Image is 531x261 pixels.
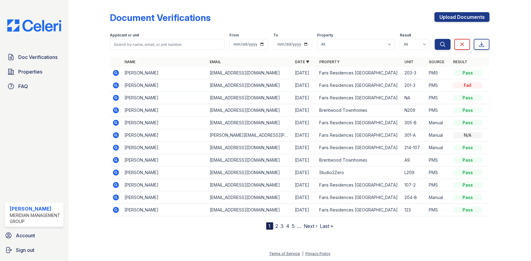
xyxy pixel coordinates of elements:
[304,223,318,229] a: Next ›
[302,251,303,256] div: |
[266,222,273,230] div: 1
[286,223,290,229] a: 4
[292,142,317,154] td: [DATE]
[426,179,451,191] td: PMS
[317,67,402,79] td: Faris Residences [GEOGRAPHIC_DATA]
[317,167,402,179] td: Studio2Zero
[269,251,300,256] a: Terms of Service
[429,60,444,64] a: Source
[453,182,482,188] div: Pass
[400,33,411,38] label: Result
[207,142,292,154] td: [EMAIL_ADDRESS][DOMAIN_NAME]
[292,117,317,129] td: [DATE]
[207,79,292,92] td: [EMAIL_ADDRESS][DOMAIN_NAME]
[317,154,402,167] td: Brentwood Townhomes
[317,191,402,204] td: Faris Residences [GEOGRAPHIC_DATA]
[122,67,207,79] td: [PERSON_NAME]
[5,80,64,92] a: FAQ
[426,167,451,179] td: PMS
[402,142,426,154] td: 214-107
[453,170,482,176] div: Pass
[402,204,426,216] td: 123
[207,129,292,142] td: [PERSON_NAME][EMAIL_ADDRESS][PERSON_NAME][DOMAIN_NAME]
[281,223,284,229] a: 3
[404,60,414,64] a: Unit
[317,104,402,117] td: Brentwood Townhomes
[292,154,317,167] td: [DATE]
[435,12,490,22] a: Upload Documents
[453,95,482,101] div: Pass
[319,60,340,64] a: Property
[122,79,207,92] td: [PERSON_NAME]
[18,53,58,61] span: Doc Verifications
[402,67,426,79] td: 203-3
[122,142,207,154] td: [PERSON_NAME]
[292,104,317,117] td: [DATE]
[297,222,302,230] span: …
[402,117,426,129] td: 305-B
[207,154,292,167] td: [EMAIL_ADDRESS][DOMAIN_NAME]
[10,205,61,212] div: [PERSON_NAME]
[122,92,207,104] td: [PERSON_NAME]
[402,167,426,179] td: L209
[292,67,317,79] td: [DATE]
[426,142,451,154] td: Manual
[317,204,402,216] td: Faris Residences [GEOGRAPHIC_DATA]
[292,167,317,179] td: [DATE]
[207,191,292,204] td: [EMAIL_ADDRESS][DOMAIN_NAME]
[402,92,426,104] td: NA
[402,179,426,191] td: 107-2
[292,79,317,92] td: [DATE]
[292,129,317,142] td: [DATE]
[124,60,135,64] a: Name
[453,194,482,201] div: Pass
[207,104,292,117] td: [EMAIL_ADDRESS][DOMAIN_NAME]
[426,117,451,129] td: Manual
[2,229,66,242] a: Account
[402,191,426,204] td: 204-B
[207,67,292,79] td: [EMAIL_ADDRESS][DOMAIN_NAME]
[317,33,333,38] label: Property
[317,117,402,129] td: Faris Residences [GEOGRAPHIC_DATA]
[276,223,278,229] a: 2
[317,142,402,154] td: Faris Residences [GEOGRAPHIC_DATA]
[453,60,467,64] a: Result
[426,79,451,92] td: PMS
[317,92,402,104] td: Faris Residences [GEOGRAPHIC_DATA]
[453,70,482,76] div: Pass
[453,120,482,126] div: Pass
[273,33,278,38] label: To
[292,204,317,216] td: [DATE]
[207,117,292,129] td: [EMAIL_ADDRESS][DOMAIN_NAME]
[402,129,426,142] td: 301-A
[122,191,207,204] td: [PERSON_NAME]
[110,12,211,23] div: Document Verifications
[210,60,221,64] a: Email
[426,104,451,117] td: PMS
[317,179,402,191] td: Faris Residences [GEOGRAPHIC_DATA]
[207,92,292,104] td: [EMAIL_ADDRESS][DOMAIN_NAME]
[207,204,292,216] td: [EMAIL_ADDRESS][DOMAIN_NAME]
[426,129,451,142] td: Manual
[295,60,309,64] a: Date ▼
[110,33,139,38] label: Applicant or unit
[122,104,207,117] td: [PERSON_NAME]
[453,207,482,213] div: Pass
[5,66,64,78] a: Properties
[453,107,482,113] div: Pass
[18,68,42,75] span: Properties
[426,204,451,216] td: PMS
[2,19,66,32] img: CE_Logo_Blue-a8612792a0a2168367f1c8372b55b34899dd931a85d93a1a3d3e32e68fde9ad4.png
[426,154,451,167] td: PMS
[18,83,28,90] span: FAQ
[229,33,239,38] label: From
[402,79,426,92] td: 201-3
[453,132,482,138] div: N/A
[122,167,207,179] td: [PERSON_NAME]
[110,39,225,50] input: Search by name, email, or unit number
[292,223,295,229] a: 5
[402,154,426,167] td: A9
[2,244,66,256] a: Sign out
[320,223,334,229] a: Last »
